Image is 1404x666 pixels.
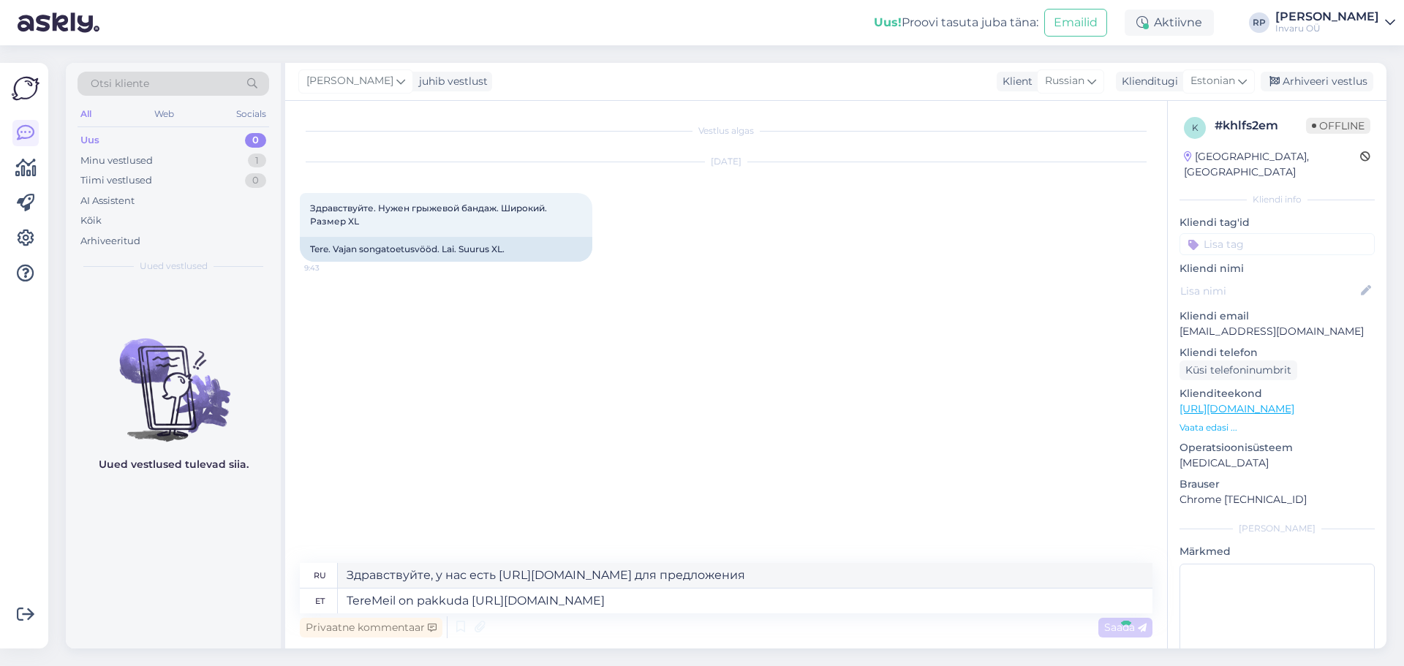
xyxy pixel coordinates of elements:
[1180,309,1375,324] p: Kliendi email
[78,105,94,124] div: All
[151,105,177,124] div: Web
[1180,215,1375,230] p: Kliendi tag'id
[1275,11,1379,23] div: [PERSON_NAME]
[1180,283,1358,299] input: Lisa nimi
[1192,122,1199,133] span: k
[1180,233,1375,255] input: Lisa tag
[1275,23,1379,34] div: Invaru OÜ
[1180,386,1375,401] p: Klienditeekond
[1190,73,1235,89] span: Estonian
[1180,345,1375,360] p: Kliendi telefon
[300,237,592,262] div: Tere. Vajan songatoetusvööd. Lai. Suurus XL.
[1275,11,1395,34] a: [PERSON_NAME]Invaru OÜ
[1180,421,1375,434] p: Vaata edasi ...
[874,15,902,29] b: Uus!
[300,124,1152,137] div: Vestlus algas
[1306,118,1370,134] span: Offline
[99,457,249,472] p: Uued vestlused tulevad siia.
[300,155,1152,168] div: [DATE]
[80,194,135,208] div: AI Assistent
[80,234,140,249] div: Arhiveeritud
[310,203,549,227] span: Здравствуйте. Нужен грыжевой бандаж. Широкий. Размер XL
[1045,73,1084,89] span: Russian
[1180,193,1375,206] div: Kliendi info
[66,312,281,444] img: No chats
[248,154,266,168] div: 1
[1180,477,1375,492] p: Brauser
[1180,402,1294,415] a: [URL][DOMAIN_NAME]
[1180,360,1297,380] div: Küsi telefoninumbrit
[1125,10,1214,36] div: Aktiivne
[997,74,1033,89] div: Klient
[80,154,153,168] div: Minu vestlused
[1180,455,1375,471] p: [MEDICAL_DATA]
[233,105,269,124] div: Socials
[874,14,1038,31] div: Proovi tasuta juba täna:
[12,75,39,102] img: Askly Logo
[1044,9,1107,37] button: Emailid
[245,133,266,148] div: 0
[1180,324,1375,339] p: [EMAIL_ADDRESS][DOMAIN_NAME]
[80,133,99,148] div: Uus
[1180,440,1375,455] p: Operatsioonisüsteem
[413,74,488,89] div: juhib vestlust
[1184,149,1360,180] div: [GEOGRAPHIC_DATA], [GEOGRAPHIC_DATA]
[80,213,102,228] div: Kõik
[245,173,266,188] div: 0
[91,76,149,91] span: Otsi kliente
[1215,117,1306,135] div: # khlfs2em
[1249,12,1269,33] div: RP
[1261,72,1373,91] div: Arhiveeri vestlus
[140,260,208,273] span: Uued vestlused
[1180,492,1375,507] p: Chrome [TECHNICAL_ID]
[306,73,393,89] span: [PERSON_NAME]
[1180,544,1375,559] p: Märkmed
[1180,522,1375,535] div: [PERSON_NAME]
[80,173,152,188] div: Tiimi vestlused
[1116,74,1178,89] div: Klienditugi
[304,262,359,273] span: 9:43
[1180,261,1375,276] p: Kliendi nimi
